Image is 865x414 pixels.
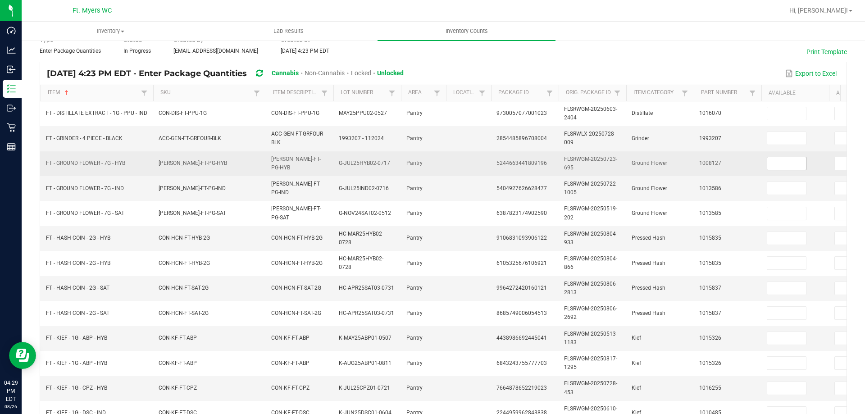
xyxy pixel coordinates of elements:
a: Filter [251,87,262,99]
span: [PERSON_NAME]-FT-PG-HYB [159,160,227,166]
span: Inventory Counts [433,27,500,35]
span: 2854485896708004 [496,135,547,141]
span: 1015835 [699,260,721,266]
span: CON-KF-FT-ABP [271,335,310,341]
span: Locked [351,69,371,77]
span: FT - GRINDER - 4 PIECE - BLACK [46,135,123,141]
a: AreaSortable [408,89,431,96]
span: CON-HCN-FT-SAT-2G [159,285,209,291]
div: [DATE] 4:23 PM EDT - Enter Package Quantities [47,65,410,82]
span: 1993207 [699,135,721,141]
span: HC-MAR25HYB02-0728 [339,255,383,270]
span: K-AUG25ABP01-0811 [339,360,392,366]
inline-svg: Reports [7,142,16,151]
span: Pantry [406,160,423,166]
span: G-JUL25HYB02-0717 [339,160,390,166]
a: Inventory Counts [378,22,555,41]
span: 1015326 [699,360,721,366]
span: Pantry [406,310,423,316]
span: HC-APR25SAT03-0731 [339,310,394,316]
span: Pantry [406,360,423,366]
span: 7664878652219023 [496,385,547,391]
span: Lab Results [261,27,316,35]
span: FLSRWGM-20250728-453 [564,380,617,395]
a: Orig. Package IdSortable [566,89,611,96]
th: Available [761,85,829,101]
span: Kief [632,335,641,341]
span: ACC-GEN-FT-GRFOUR-BLK [159,135,221,141]
inline-svg: Analytics [7,45,16,55]
span: FT - HASH COIN - 2G - SAT [46,285,109,291]
span: CON-KF-FT-CPZ [159,385,197,391]
span: CON-HCN-FT-HYB-2G [271,260,323,266]
span: 5404927626628477 [496,185,547,191]
span: FLSRWLX-20250728-009 [564,131,615,146]
span: FLSRWGM-20250513-1183 [564,331,617,346]
span: 1013585 [699,210,721,216]
span: FLSRWGM-20250806-2813 [564,281,617,296]
a: Filter [139,87,150,99]
span: Grinder [632,135,649,141]
a: Item CategorySortable [633,89,679,96]
span: CON-DIS-FT-PPU-1G [159,110,207,116]
span: Sortable [63,89,70,96]
span: ACC-GEN-FT-GRFOUR-BLK [271,131,324,146]
a: Filter [544,87,555,99]
span: 9106831093906122 [496,235,547,241]
a: Filter [432,87,442,99]
span: 1016255 [699,385,721,391]
inline-svg: Outbound [7,104,16,113]
span: 4438986692445041 [496,335,547,341]
a: Part NumberSortable [701,89,747,96]
inline-svg: Inventory [7,84,16,93]
span: Pantry [406,210,423,216]
span: FLSRWGM-20250804-866 [564,255,617,270]
span: HC-APR25SAT03-0731 [339,285,394,291]
span: 1015326 [699,335,721,341]
span: Pantry [406,135,423,141]
span: Ground Flower [632,160,667,166]
span: 6843243755777703 [496,360,547,366]
p: 08/26 [4,403,18,410]
span: Enter Package Quantities [40,48,101,54]
span: G-JUL25IND02-0716 [339,185,389,191]
span: 1013586 [699,185,721,191]
span: FT - KIEF - 1G - ABP - HYB [46,360,107,366]
span: 8685749006054513 [496,310,547,316]
a: SKUSortable [160,89,251,96]
span: FT - KIEF - 1G - CPZ - HYB [46,385,107,391]
span: Pantry [406,260,423,266]
a: Filter [319,87,330,99]
span: CON-HCN-FT-SAT-2G [159,310,209,316]
a: ItemSortable [48,89,138,96]
a: Lab Results [200,22,378,41]
span: 6387823174902590 [496,210,547,216]
a: Filter [477,87,487,99]
span: Pressed Hash [632,285,665,291]
span: Hi, [PERSON_NAME]! [789,7,848,14]
button: Export to Excel [783,66,839,81]
p: 04:29 PM EDT [4,379,18,403]
span: [PERSON_NAME]-FT-PG-IND [271,181,321,196]
span: CON-KF-FT-CPZ [271,385,310,391]
span: FT - HASH COIN - 2G - SAT [46,310,109,316]
span: Pantry [406,235,423,241]
span: Kief [632,385,641,391]
span: 6105325676106921 [496,260,547,266]
span: Pantry [406,110,423,116]
a: Item DescriptionSortable [273,89,319,96]
span: FT - GROUND FLOWER - 7G - SAT [46,210,124,216]
span: CON-HCN-FT-SAT-2G [271,285,321,291]
span: Distillate [632,110,653,116]
span: [PERSON_NAME]-FT-PG-SAT [159,210,226,216]
span: CON-HCN-FT-SAT-2G [271,310,321,316]
span: 1015837 [699,285,721,291]
iframe: Resource center [9,342,36,369]
span: FLSRWGM-20250603-2404 [564,106,617,121]
span: 9964272420160121 [496,285,547,291]
span: [EMAIL_ADDRESS][DOMAIN_NAME] [173,48,258,54]
span: Pressed Hash [632,235,665,241]
span: 9730057077001023 [496,110,547,116]
span: [PERSON_NAME]-FT-PG-SAT [271,205,321,220]
span: Ground Flower [632,185,667,191]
